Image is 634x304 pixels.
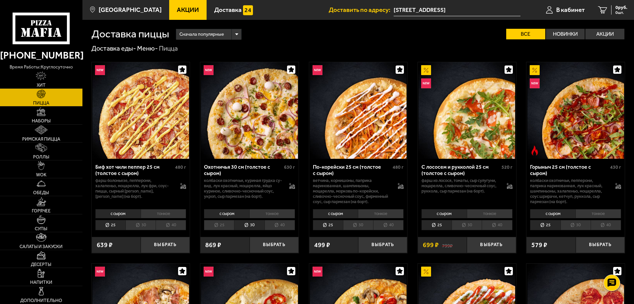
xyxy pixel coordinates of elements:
span: 579 ₽ [531,242,547,248]
div: Биф хот чили пеппер 25 см (толстое с сыром) [95,164,174,176]
li: 40 [591,220,621,230]
span: 699 ₽ [423,242,439,248]
li: тонкое [575,209,621,218]
input: Ваш адрес доставки [394,4,520,16]
span: 480 г [175,164,186,170]
span: 639 ₽ [97,242,113,248]
button: Выбрать [141,237,190,253]
span: Наборы [32,119,51,123]
span: 499 ₽ [314,242,330,248]
a: НовинкаОхотничья 30 см (толстое с сыром) [200,62,299,159]
li: 25 [421,220,452,230]
img: Новинка [421,78,431,88]
a: НовинкаБиф хот чили пеппер 25 см (толстое с сыром) [92,62,190,159]
span: В кабинет [556,7,585,13]
span: Дополнительно [20,298,62,303]
img: Новинка [530,78,540,88]
span: Напитки [30,280,52,285]
li: с сыром [530,209,575,218]
div: По-корейски 25 см (толстое с сыром) [313,164,391,176]
li: 30 [343,220,373,230]
p: колбаски охотничьи, куриная грудка су-вид, лук красный, моцарелла, яйцо куриное, сливочно-чесночн... [204,178,282,199]
span: Акции [177,7,199,13]
a: АкционныйНовинкаС лососем и рукколой 25 см (толстое с сыром) [418,62,516,159]
p: ветчина, корнишоны, паприка маринованная, шампиньоны, моцарелла, морковь по-корейски, сливочно-че... [313,178,391,204]
div: Охотничья 30 см (толстое с сыром) [204,164,282,176]
li: 40 [373,220,404,230]
span: Обеды [33,191,49,195]
button: Выбрать [358,237,407,253]
label: Все [506,29,545,39]
li: 25 [530,220,560,230]
img: Новинка [313,267,322,277]
button: Выбрать [467,237,516,253]
span: Супы [35,227,47,231]
img: Биф хот чили пеппер 25 см (толстое с сыром) [92,62,189,159]
span: Римская пицца [22,137,60,142]
a: Меню- [137,44,158,52]
li: тонкое [249,209,295,218]
li: с сыром [95,209,141,218]
img: Новинка [204,267,214,277]
p: колбаски Охотничьи, пепперони, паприка маринованная, лук красный, шампиньоны, халапеньо, моцарелл... [530,178,609,204]
button: Выбрать [576,237,625,253]
span: Доставка [214,7,242,13]
label: Акции [585,29,624,39]
img: По-корейски 25 см (толстое с сыром) [310,62,407,159]
li: с сыром [313,209,358,218]
li: 30 [125,220,156,230]
img: Острое блюдо [530,146,540,155]
span: Хит [37,83,46,88]
li: 30 [452,220,482,230]
a: Доставка еды- [91,44,136,52]
img: Новинка [313,65,322,75]
li: 30 [234,220,264,230]
img: С лососем и рукколой 25 см (толстое с сыром) [418,62,515,159]
a: НовинкаПо-корейски 25 см (толстое с сыром) [309,62,408,159]
span: 0 руб. [615,5,627,10]
span: 869 ₽ [205,242,221,248]
li: тонкое [358,209,404,218]
span: Горячее [32,209,51,213]
span: 480 г [393,164,404,170]
div: С лососем и рукколой 25 см (толстое с сыром) [421,164,500,176]
span: 520 г [502,164,512,170]
div: Пицца [159,44,178,53]
span: Роллы [33,155,49,159]
img: Новинка [204,65,214,75]
span: 430 г [610,164,621,170]
s: 799 ₽ [442,242,453,248]
a: АкционныйНовинкаОстрое блюдоГорыныч 25 см (толстое с сыром) [526,62,625,159]
span: 0 шт. [615,11,627,15]
li: 40 [265,220,295,230]
p: фарш из лосося, томаты, сыр сулугуни, моцарелла, сливочно-чесночный соус, руккола, сыр пармезан (... [421,178,500,194]
li: тонкое [467,209,512,218]
span: Пицца [33,101,49,106]
li: 25 [95,220,125,230]
li: тонкое [141,209,186,218]
h1: Доставка пиццы [91,29,169,39]
span: [GEOGRAPHIC_DATA] [99,7,162,13]
span: Салаты и закуски [20,244,63,249]
span: проспект Тореза, 21 [394,4,520,16]
label: Новинки [546,29,585,39]
img: Охотничья 30 см (толстое с сыром) [201,62,298,159]
img: Акционный [421,65,431,75]
img: Новинка [95,65,105,75]
img: Акционный [421,267,431,277]
span: 630 г [284,164,295,170]
img: Новинка [95,267,105,277]
img: Акционный [530,65,540,75]
span: Десерты [31,262,51,267]
span: WOK [36,173,46,177]
li: 25 [313,220,343,230]
img: Горыныч 25 см (толстое с сыром) [527,62,624,159]
p: фарш болоньезе, пепперони, халапеньо, моцарелла, лук фри, соус-пицца, сырный [PERSON_NAME], [PERS... [95,178,174,199]
img: 15daf4d41897b9f0e9f617042186c801.svg [243,5,253,15]
span: Сначала популярные [179,28,224,41]
div: Горыныч 25 см (толстое с сыром) [530,164,609,176]
li: 40 [156,220,186,230]
li: с сыром [421,209,467,218]
li: 40 [482,220,512,230]
li: с сыром [204,209,249,218]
